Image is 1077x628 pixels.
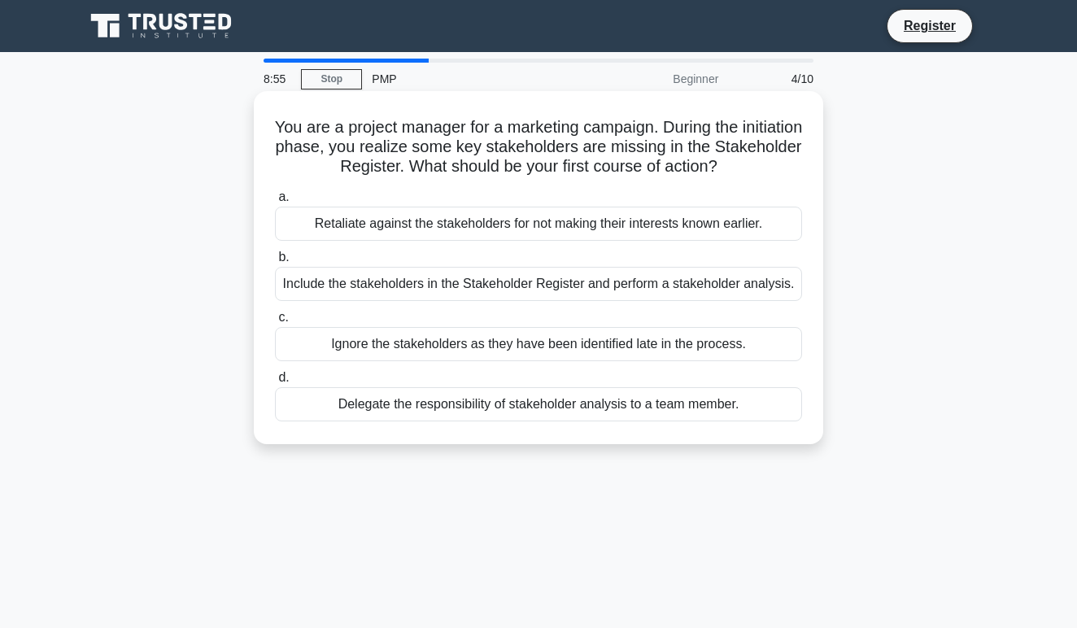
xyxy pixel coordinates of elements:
div: Include the stakeholders in the Stakeholder Register and perform a stakeholder analysis. [275,267,802,301]
div: Retaliate against the stakeholders for not making their interests known earlier. [275,207,802,241]
span: b. [278,250,289,264]
h5: You are a project manager for a marketing campaign. During the initiation phase, you realize some... [273,117,804,177]
span: d. [278,370,289,384]
span: a. [278,190,289,203]
a: Stop [301,69,362,89]
span: c. [278,310,288,324]
div: PMP [362,63,586,95]
div: Beginner [586,63,728,95]
div: 8:55 [254,63,301,95]
a: Register [894,15,966,36]
div: 4/10 [728,63,823,95]
div: Ignore the stakeholders as they have been identified late in the process. [275,327,802,361]
div: Delegate the responsibility of stakeholder analysis to a team member. [275,387,802,421]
